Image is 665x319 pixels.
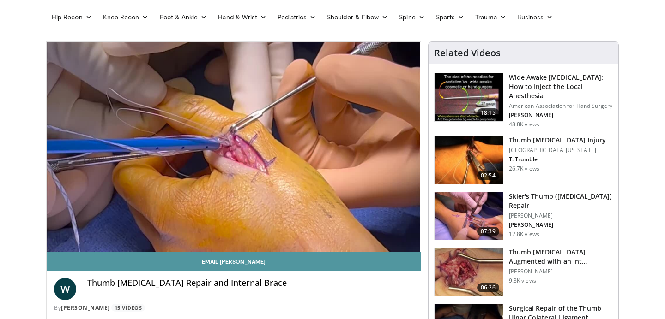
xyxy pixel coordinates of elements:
[435,73,503,121] img: Q2xRg7exoPLTwO8X4xMDoxOjBrO-I4W8_1.150x105_q85_crop-smart_upscale.jpg
[154,8,213,26] a: Foot & Ankle
[54,304,413,312] div: By
[477,171,499,180] span: 02:54
[512,8,559,26] a: Business
[434,47,501,59] h4: Related Videos
[509,277,536,284] p: 9.3K views
[435,136,503,184] img: Trumble_-_thumb_ucl_3.png.150x105_q85_crop-smart_upscale.jpg
[509,136,606,145] h3: Thumb [MEDICAL_DATA] Injury
[477,227,499,236] span: 07:39
[434,192,613,241] a: 07:39 Skier's Thumb ([MEDICAL_DATA]) Repair [PERSON_NAME] [PERSON_NAME] 12.8K views
[47,42,421,252] video-js: Video Player
[61,304,110,312] a: [PERSON_NAME]
[430,8,470,26] a: Sports
[509,147,606,154] p: [GEOGRAPHIC_DATA][US_STATE]
[212,8,272,26] a: Hand & Wrist
[509,121,539,128] p: 48.8K views
[434,248,613,296] a: 06:26 Thumb [MEDICAL_DATA] Augmented with an Int… [PERSON_NAME] 9.3K views
[509,156,606,163] p: T. Trumble
[509,221,613,229] p: [PERSON_NAME]
[393,8,430,26] a: Spine
[97,8,154,26] a: Knee Recon
[509,165,539,172] p: 26.7K views
[272,8,321,26] a: Pediatrics
[509,112,613,119] p: [PERSON_NAME]
[434,73,613,128] a: 18:15 Wide Awake [MEDICAL_DATA]: How to Inject the Local Anesthesia American Association for Hand...
[321,8,393,26] a: Shoulder & Elbow
[47,252,421,271] a: Email [PERSON_NAME]
[435,192,503,240] img: cf79e27c-792e-4c6a-b4db-18d0e20cfc31.150x105_q85_crop-smart_upscale.jpg
[54,278,76,300] a: W
[46,8,97,26] a: Hip Recon
[509,73,613,100] h3: Wide Awake [MEDICAL_DATA]: How to Inject the Local Anesthesia
[434,136,613,184] a: 02:54 Thumb [MEDICAL_DATA] Injury [GEOGRAPHIC_DATA][US_STATE] T. Trumble 26.7K views
[509,268,613,275] p: [PERSON_NAME]
[87,278,413,288] h4: Thumb [MEDICAL_DATA] Repair and Internal Brace
[470,8,512,26] a: Trauma
[509,192,613,210] h3: Skier's Thumb ([MEDICAL_DATA]) Repair
[509,212,613,219] p: [PERSON_NAME]
[509,230,539,238] p: 12.8K views
[111,304,145,312] a: 15 Videos
[509,248,613,266] h3: Thumb [MEDICAL_DATA] Augmented with an Int…
[477,108,499,118] span: 18:15
[435,248,503,296] img: d6418a04-5708-45d4-b7da-2b62427abba0.150x105_q85_crop-smart_upscale.jpg
[509,102,613,110] p: American Association for Hand Surgery
[477,283,499,292] span: 06:26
